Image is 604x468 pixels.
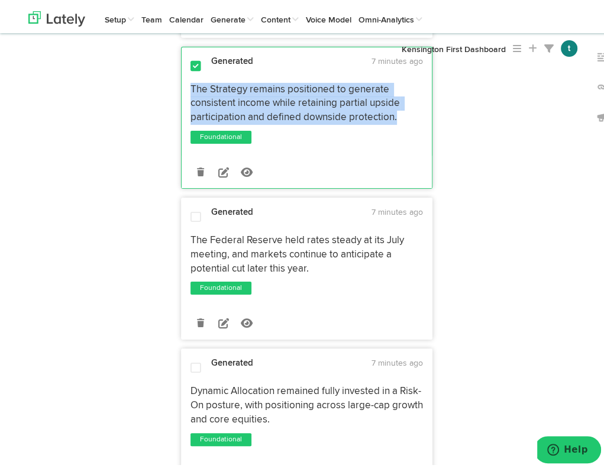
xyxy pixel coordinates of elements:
[537,433,601,462] iframe: Opens a widget where you can find more information
[28,8,85,23] img: logo_lately_bg_light.svg
[198,128,244,140] a: Foundational
[402,30,506,59] a: Kensington First Dashboard
[561,37,577,53] button: t
[372,356,423,364] time: 7 minutes ago
[372,205,423,213] time: 7 minutes ago
[190,81,402,120] span: The Strategy remains positioned to generate consistent income while retaining partial upside part...
[198,430,244,442] a: Foundational
[198,279,244,291] a: Foundational
[190,232,406,270] span: The Federal Reserve held rates steady at its July meeting, and markets continue to anticipate a p...
[372,54,423,62] time: 7 minutes ago
[190,383,425,421] span: Dynamic Allocation remained fully invested in a Risk-On posture, with positioning across large-ca...
[211,355,253,364] strong: Generated
[211,204,253,213] strong: Generated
